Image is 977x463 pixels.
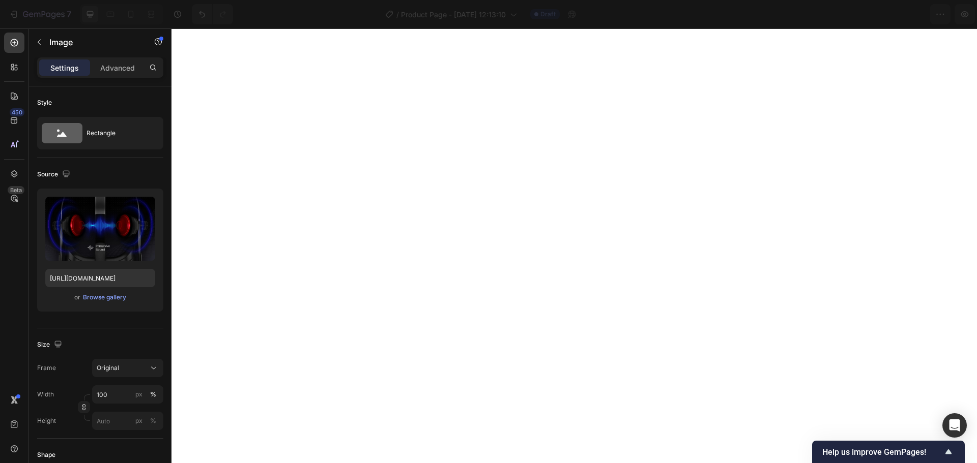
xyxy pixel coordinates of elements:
p: Image [49,36,136,48]
span: / [396,9,399,20]
span: Original [97,363,119,373]
label: Frame [37,363,56,373]
p: Settings [50,63,79,73]
span: or [74,291,80,303]
p: 7 [67,8,71,20]
div: Style [37,98,52,107]
button: % [133,388,145,400]
span: Draft [540,10,556,19]
div: % [150,416,156,425]
span: Help us improve GemPages! [822,447,942,457]
button: Browse gallery [82,292,127,302]
div: Source [37,168,72,181]
div: Beta [8,186,24,194]
button: Save [872,4,905,24]
div: Undo/Redo [192,4,233,24]
span: 1 product assigned [779,9,845,20]
button: 1 product assigned [770,4,868,24]
button: Publish [909,4,952,24]
label: Height [37,416,56,425]
label: Width [37,390,54,399]
iframe: Design area [171,28,977,463]
div: Publish [918,9,943,20]
button: % [133,415,145,427]
div: Shape [37,450,55,459]
span: Product Page - [DATE] 12:13:10 [401,9,506,20]
button: 7 [4,4,76,24]
img: preview-image [45,197,155,261]
button: Original [92,359,163,377]
div: % [150,390,156,399]
input: px% [92,412,163,430]
div: Rectangle [87,121,149,145]
button: Show survey - Help us improve GemPages! [822,446,955,458]
p: Advanced [100,63,135,73]
input: px% [92,385,163,404]
input: https://example.com/image.jpg [45,269,155,287]
div: Browse gallery [83,293,126,302]
div: px [135,390,142,399]
div: 450 [10,108,24,116]
button: px [147,415,159,427]
button: px [147,388,159,400]
div: Open Intercom Messenger [942,413,967,438]
div: px [135,416,142,425]
div: Size [37,338,64,352]
span: Save [880,10,897,19]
